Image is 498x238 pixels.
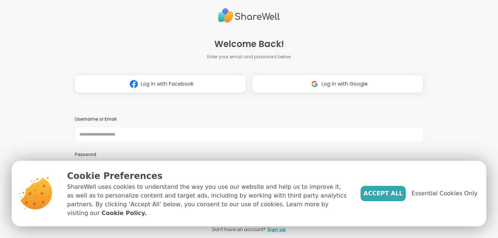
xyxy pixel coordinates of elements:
[218,5,280,26] img: ShareWell Logo
[214,38,284,51] span: Welcome Back!
[361,186,406,201] button: Accept All
[252,75,423,93] button: Log in with Google
[207,54,291,60] span: Enter your email and password below
[67,183,349,218] p: ShareWell uses cookies to understand the way you use our website and help us to improve it, as we...
[212,226,266,233] span: Don't have an account?
[127,77,141,91] img: ShareWell Logomark
[267,226,286,233] a: Sign up
[308,77,322,91] img: ShareWell Logomark
[67,169,349,183] p: Cookie Preferences
[322,80,368,88] span: Log in with Google
[75,116,423,122] h3: Username or Email
[141,80,194,88] span: Log in with Facebook
[363,189,403,198] span: Accept All
[101,209,147,218] a: Cookie Policy.
[75,75,246,93] button: Log in with Facebook
[75,152,423,158] h3: Password
[412,189,478,198] span: Essential Cookies Only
